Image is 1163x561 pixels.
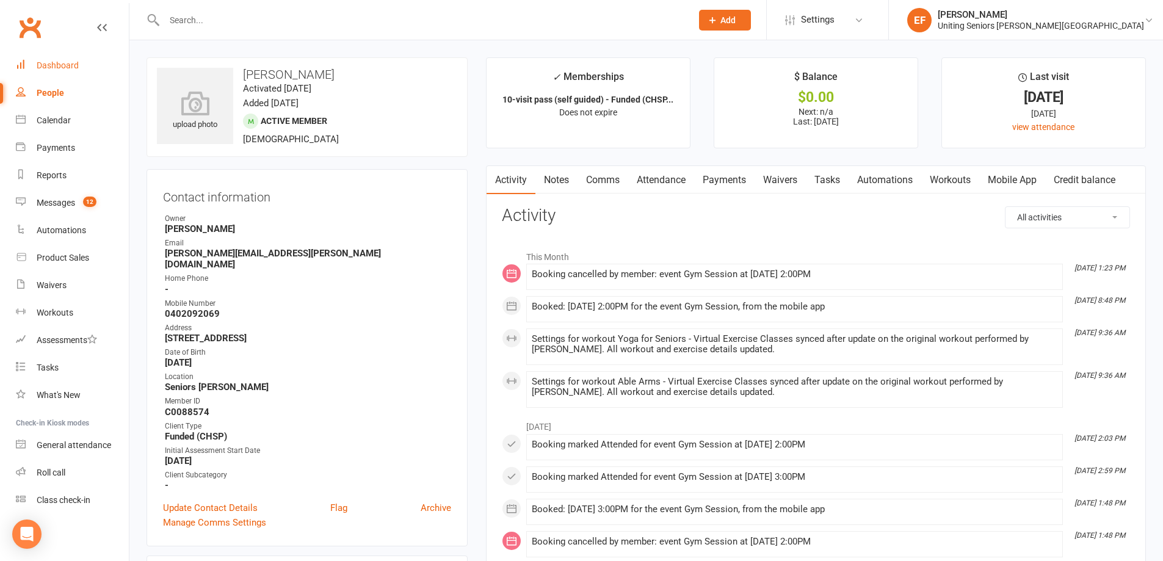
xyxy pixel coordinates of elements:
[83,197,96,207] span: 12
[1074,466,1125,475] i: [DATE] 2:59 PM
[532,440,1057,450] div: Booking marked Attended for event Gym Session at [DATE] 2:00PM
[157,91,233,131] div: upload photo
[1074,531,1125,540] i: [DATE] 1:48 PM
[165,237,451,249] div: Email
[720,15,736,25] span: Add
[755,166,806,194] a: Waivers
[165,322,451,334] div: Address
[953,91,1134,104] div: [DATE]
[699,10,751,31] button: Add
[1074,264,1125,272] i: [DATE] 1:23 PM
[1012,122,1074,132] a: view attendance
[16,189,129,217] a: Messages 12
[801,6,835,34] span: Settings
[16,459,129,487] a: Roll call
[16,327,129,354] a: Assessments
[725,91,907,104] div: $0.00
[907,8,932,32] div: EF
[165,396,451,407] div: Member ID
[532,504,1057,515] div: Booked: [DATE] 3:00PM for the event Gym Session, from the mobile app
[559,107,617,117] span: Does not expire
[165,480,451,491] strong: -
[16,382,129,409] a: What's New
[532,377,1057,397] div: Settings for workout Able Arms - Virtual Exercise Classes synced after update on the original wor...
[165,333,451,344] strong: [STREET_ADDRESS]
[165,357,451,368] strong: [DATE]
[1045,166,1124,194] a: Credit balance
[243,134,339,145] span: [DEMOGRAPHIC_DATA]
[37,495,90,505] div: Class check-in
[628,166,694,194] a: Attendance
[165,469,451,481] div: Client Subcategory
[532,472,1057,482] div: Booking marked Attended for event Gym Session at [DATE] 3:00PM
[16,217,129,244] a: Automations
[37,60,79,70] div: Dashboard
[16,432,129,459] a: General attendance kiosk mode
[163,501,258,515] a: Update Contact Details
[12,519,42,549] div: Open Intercom Messenger
[37,170,67,180] div: Reports
[1074,371,1125,380] i: [DATE] 9:36 AM
[163,186,451,204] h3: Contact information
[1074,434,1125,443] i: [DATE] 2:03 PM
[37,363,59,372] div: Tasks
[16,354,129,382] a: Tasks
[725,107,907,126] p: Next: n/a Last: [DATE]
[37,308,73,317] div: Workouts
[165,273,451,284] div: Home Phone
[1018,69,1069,91] div: Last visit
[37,335,97,345] div: Assessments
[921,166,979,194] a: Workouts
[16,107,129,134] a: Calendar
[165,382,451,393] strong: Seniors [PERSON_NAME]
[16,272,129,299] a: Waivers
[979,166,1045,194] a: Mobile App
[37,198,75,208] div: Messages
[165,371,451,383] div: Location
[165,213,451,225] div: Owner
[16,79,129,107] a: People
[694,166,755,194] a: Payments
[37,88,64,98] div: People
[37,390,81,400] div: What's New
[16,52,129,79] a: Dashboard
[165,223,451,234] strong: [PERSON_NAME]
[37,440,111,450] div: General attendance
[806,166,849,194] a: Tasks
[16,299,129,327] a: Workouts
[37,143,75,153] div: Payments
[16,487,129,514] a: Class kiosk mode
[37,115,71,125] div: Calendar
[165,445,451,457] div: Initial Assessment Start Date
[953,107,1134,120] div: [DATE]
[553,71,560,83] i: ✓
[261,116,327,126] span: Active member
[938,20,1144,31] div: Uniting Seniors [PERSON_NAME][GEOGRAPHIC_DATA]
[37,253,89,262] div: Product Sales
[1074,499,1125,507] i: [DATE] 1:48 PM
[165,455,451,466] strong: [DATE]
[849,166,921,194] a: Automations
[1074,296,1125,305] i: [DATE] 8:48 PM
[243,98,299,109] time: Added [DATE]
[502,95,673,104] strong: 10-visit pass (self guided) - Funded (CHSP...
[165,431,451,442] strong: Funded (CHSP)
[37,280,67,290] div: Waivers
[163,515,266,530] a: Manage Comms Settings
[16,244,129,272] a: Product Sales
[502,206,1130,225] h3: Activity
[243,83,311,94] time: Activated [DATE]
[532,537,1057,547] div: Booking cancelled by member: event Gym Session at [DATE] 2:00PM
[165,347,451,358] div: Date of Birth
[535,166,578,194] a: Notes
[15,12,45,43] a: Clubworx
[532,302,1057,312] div: Booked: [DATE] 2:00PM for the event Gym Session, from the mobile app
[16,134,129,162] a: Payments
[794,69,838,91] div: $ Balance
[37,225,86,235] div: Automations
[165,308,451,319] strong: 0402092069
[578,166,628,194] a: Comms
[938,9,1144,20] div: [PERSON_NAME]
[1074,328,1125,337] i: [DATE] 9:36 AM
[330,501,347,515] a: Flag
